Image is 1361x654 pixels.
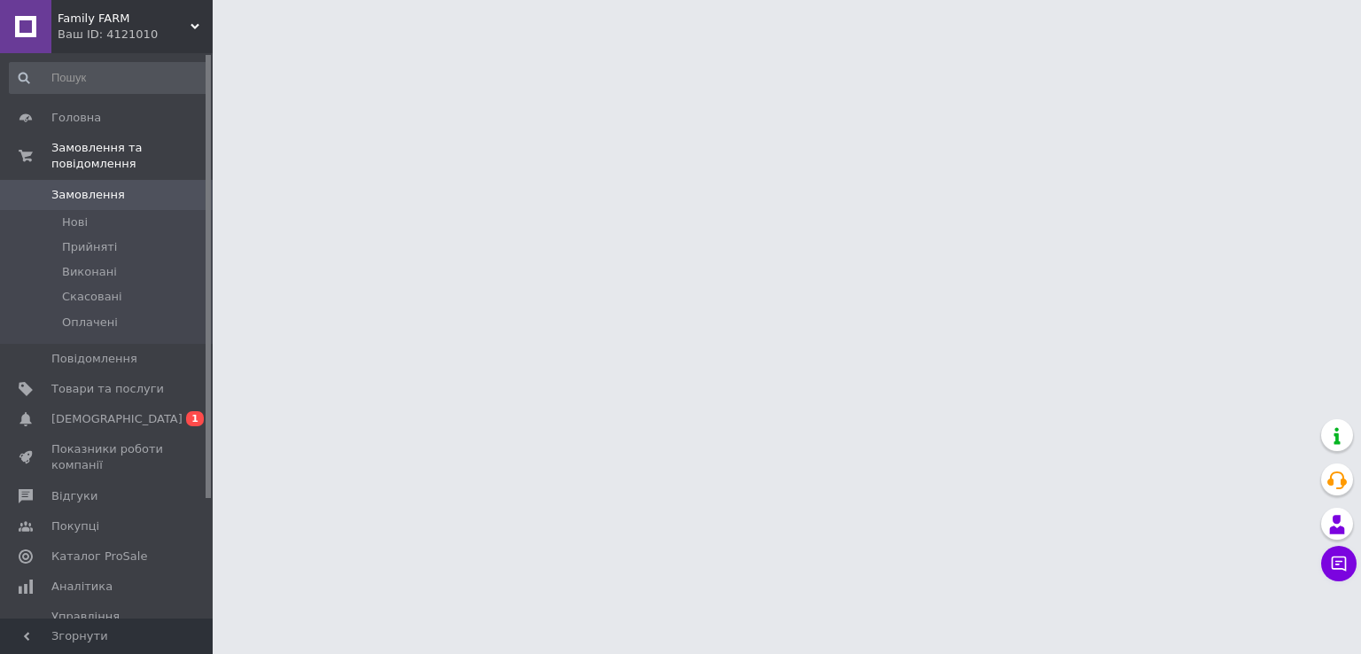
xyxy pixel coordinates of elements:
span: Family FARM [58,11,191,27]
span: Замовлення [51,187,125,203]
span: Головна [51,110,101,126]
div: Ваш ID: 4121010 [58,27,213,43]
span: 1 [186,411,204,426]
span: Скасовані [62,289,122,305]
span: Покупці [51,518,99,534]
span: Показники роботи компанії [51,441,164,473]
button: Чат з покупцем [1321,546,1357,581]
span: [DEMOGRAPHIC_DATA] [51,411,183,427]
span: Оплачені [62,315,118,331]
span: Управління сайтом [51,609,164,641]
span: Аналітика [51,579,113,595]
span: Виконані [62,264,117,280]
span: Прийняті [62,239,117,255]
span: Товари та послуги [51,381,164,397]
span: Повідомлення [51,351,137,367]
span: Відгуки [51,488,97,504]
input: Пошук [9,62,209,94]
span: Нові [62,214,88,230]
span: Каталог ProSale [51,549,147,564]
span: Замовлення та повідомлення [51,140,213,172]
